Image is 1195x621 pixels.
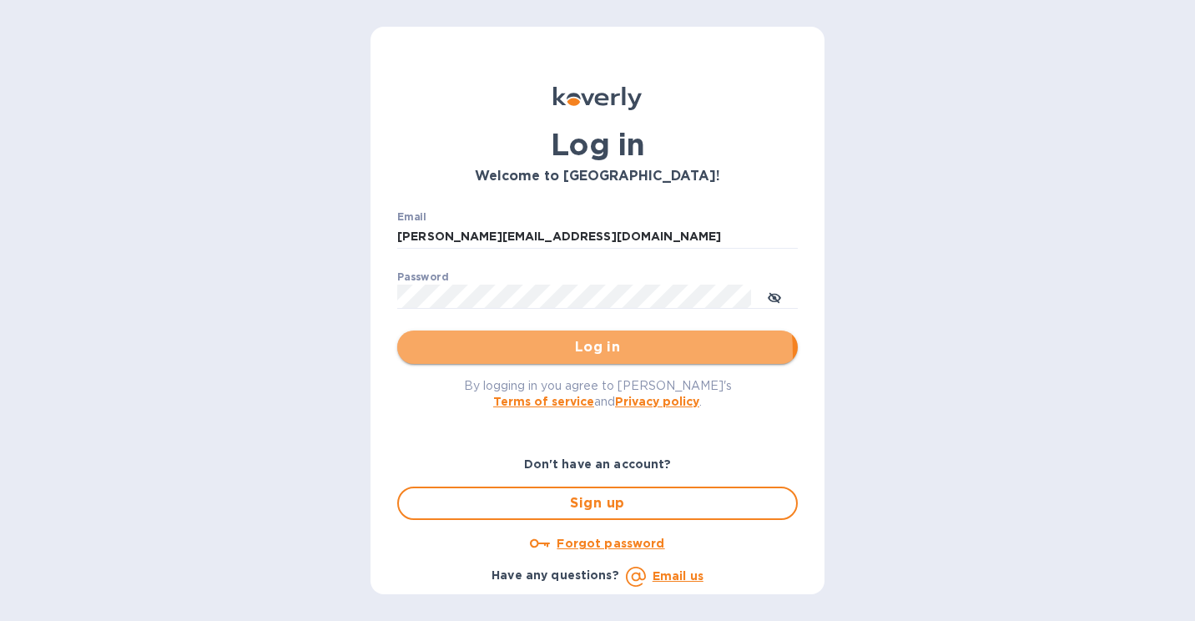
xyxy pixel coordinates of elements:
[397,272,448,282] label: Password
[758,280,791,313] button: toggle password visibility
[524,457,672,471] b: Don't have an account?
[653,569,703,583] a: Email us
[397,212,426,222] label: Email
[397,225,798,250] input: Enter email address
[397,127,798,162] h1: Log in
[397,331,798,364] button: Log in
[464,379,732,408] span: By logging in you agree to [PERSON_NAME]'s and .
[411,337,784,357] span: Log in
[615,395,699,408] a: Privacy policy
[412,493,783,513] span: Sign up
[493,395,594,408] a: Terms of service
[553,87,642,110] img: Koverly
[397,169,798,184] h3: Welcome to [GEOGRAPHIC_DATA]!
[397,487,798,520] button: Sign up
[492,568,619,582] b: Have any questions?
[557,537,664,550] u: Forgot password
